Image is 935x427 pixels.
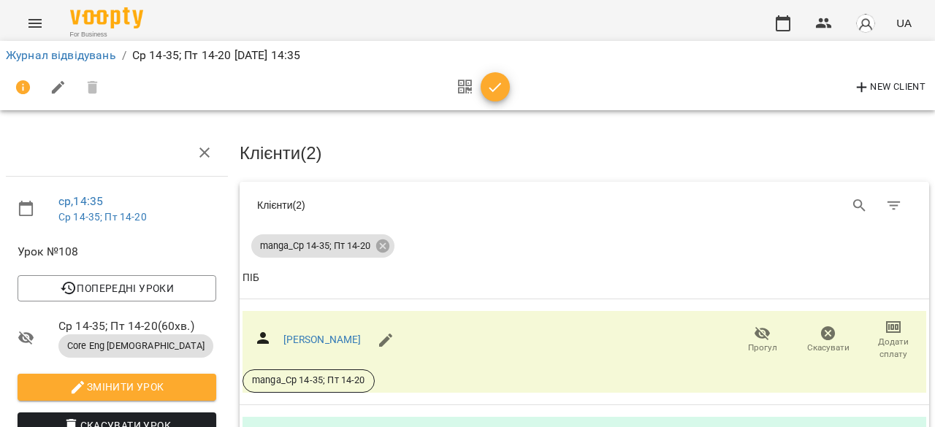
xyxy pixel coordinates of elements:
[853,79,926,96] span: New Client
[890,9,917,36] button: UA
[243,374,374,387] span: manga_Ср 14-35; Пт 14-20
[243,269,259,287] div: Sort
[855,13,876,34] img: avatar_s.png
[243,269,926,287] span: ПІБ
[6,48,116,62] a: Журнал відвідувань
[842,188,877,223] button: Search
[18,6,53,41] button: Menu
[58,339,213,353] span: Core Eng [DEMOGRAPHIC_DATA]
[70,7,143,28] img: Voopty Logo
[18,243,216,261] span: Урок №108
[877,188,912,223] button: Фільтр
[850,76,929,99] button: New Client
[132,47,301,64] p: Ср 14-35; Пт 14-20 [DATE] 14:35
[29,378,205,396] span: Змінити урок
[869,336,917,361] span: Додати сплату
[18,275,216,301] button: Попередні уроки
[860,320,926,361] button: Додати сплату
[240,144,929,163] h3: Клієнти ( 2 )
[251,234,394,258] div: manga_Ср 14-35; Пт 14-20
[251,239,379,253] span: manga_Ср 14-35; Пт 14-20
[70,30,143,39] span: For Business
[6,47,929,64] nav: breadcrumb
[58,211,147,223] a: Ср 14-35; Пт 14-20
[58,194,103,208] a: ср , 14:35
[748,342,777,354] span: Прогул
[807,342,850,354] span: Скасувати
[257,198,573,212] div: Клієнти ( 2 )
[283,334,362,345] a: [PERSON_NAME]
[58,318,216,335] span: Ср 14-35; Пт 14-20 ( 60 хв. )
[122,47,126,64] li: /
[896,15,912,31] span: UA
[240,182,929,228] div: Table Toolbar
[29,280,205,297] span: Попередні уроки
[730,320,795,361] button: Прогул
[243,269,259,287] div: ПІБ
[795,320,861,361] button: Скасувати
[18,374,216,400] button: Змінити урок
